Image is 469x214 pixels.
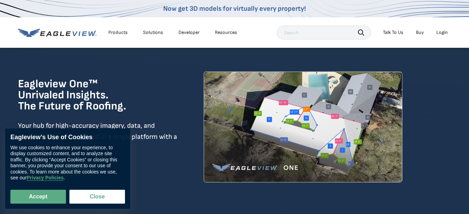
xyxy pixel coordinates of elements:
[10,134,125,141] div: Eagleview’s Use of Cookies
[10,145,125,181] div: We use cookies to enhance your experience, to display customized content, and to analyze site tra...
[277,26,371,39] input: Search
[436,29,448,36] div: Login
[108,29,128,36] div: Products
[383,29,403,36] div: Talk To Us
[69,190,125,204] button: Close
[215,29,237,36] div: Resources
[18,120,178,153] p: Your hub for high-accuracy imagery, data, and visualization tools—unified in a single platform wi...
[416,29,424,36] a: Buy
[10,190,66,204] button: Accept
[163,5,306,13] a: Now get 3D models for virtually every property!
[27,175,64,181] a: Privacy Policies
[178,29,200,36] a: Developer
[18,79,161,112] h1: Eagleview One™ Unrivaled Insights. The Future of Roofing.
[143,29,163,36] div: Solutions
